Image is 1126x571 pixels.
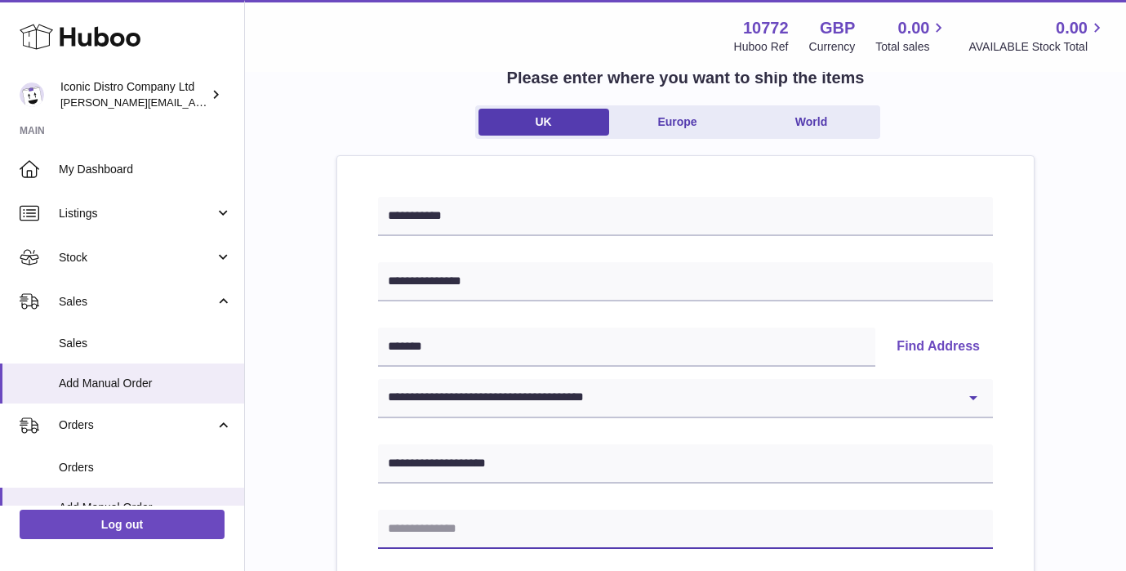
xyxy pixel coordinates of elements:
[60,79,207,110] div: Iconic Distro Company Ltd
[734,39,789,55] div: Huboo Ref
[59,500,232,515] span: Add Manual Order
[59,250,215,265] span: Stock
[20,83,44,107] img: paul@iconicdistro.com
[20,510,225,539] a: Log out
[743,17,789,39] strong: 10772
[875,39,948,55] span: Total sales
[478,109,609,136] a: UK
[883,328,993,367] button: Find Address
[968,17,1106,55] a: 0.00 AVAILABLE Stock Total
[59,417,215,433] span: Orders
[59,460,232,475] span: Orders
[1056,17,1088,39] span: 0.00
[60,96,327,109] span: [PERSON_NAME][EMAIL_ADDRESS][DOMAIN_NAME]
[59,162,232,177] span: My Dashboard
[59,376,232,391] span: Add Manual Order
[59,294,215,310] span: Sales
[875,17,948,55] a: 0.00 Total sales
[507,67,865,89] h2: Please enter where you want to ship the items
[898,17,930,39] span: 0.00
[820,17,855,39] strong: GBP
[968,39,1106,55] span: AVAILABLE Stock Total
[59,206,215,221] span: Listings
[746,109,877,136] a: World
[809,39,856,55] div: Currency
[612,109,743,136] a: Europe
[59,336,232,351] span: Sales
